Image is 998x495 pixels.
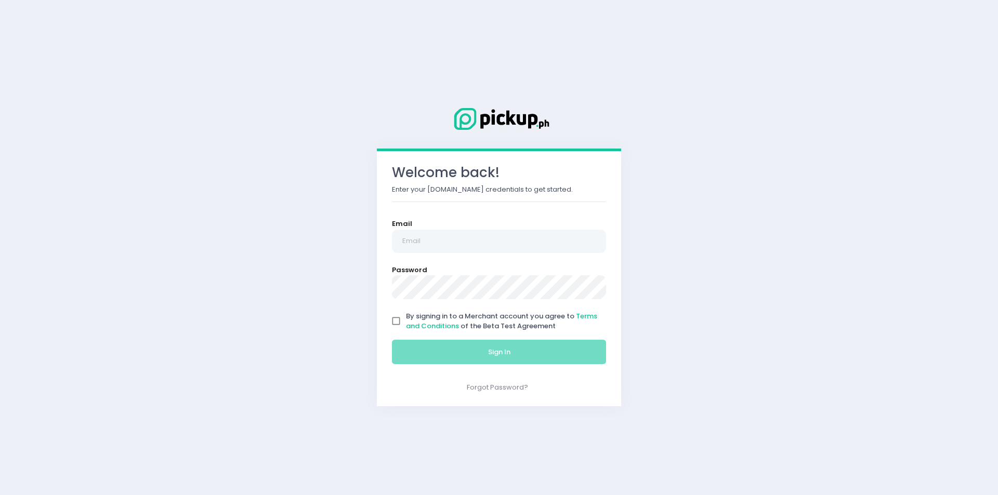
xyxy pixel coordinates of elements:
[447,106,551,132] img: Logo
[467,382,528,392] a: Forgot Password?
[406,311,597,331] span: By signing in to a Merchant account you agree to of the Beta Test Agreement
[392,230,606,253] input: Email
[392,165,606,181] h3: Welcome back!
[392,184,606,195] p: Enter your [DOMAIN_NAME] credentials to get started.
[392,340,606,365] button: Sign In
[406,311,597,331] a: Terms and Conditions
[392,265,427,275] label: Password
[488,347,510,357] span: Sign In
[392,219,412,229] label: Email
